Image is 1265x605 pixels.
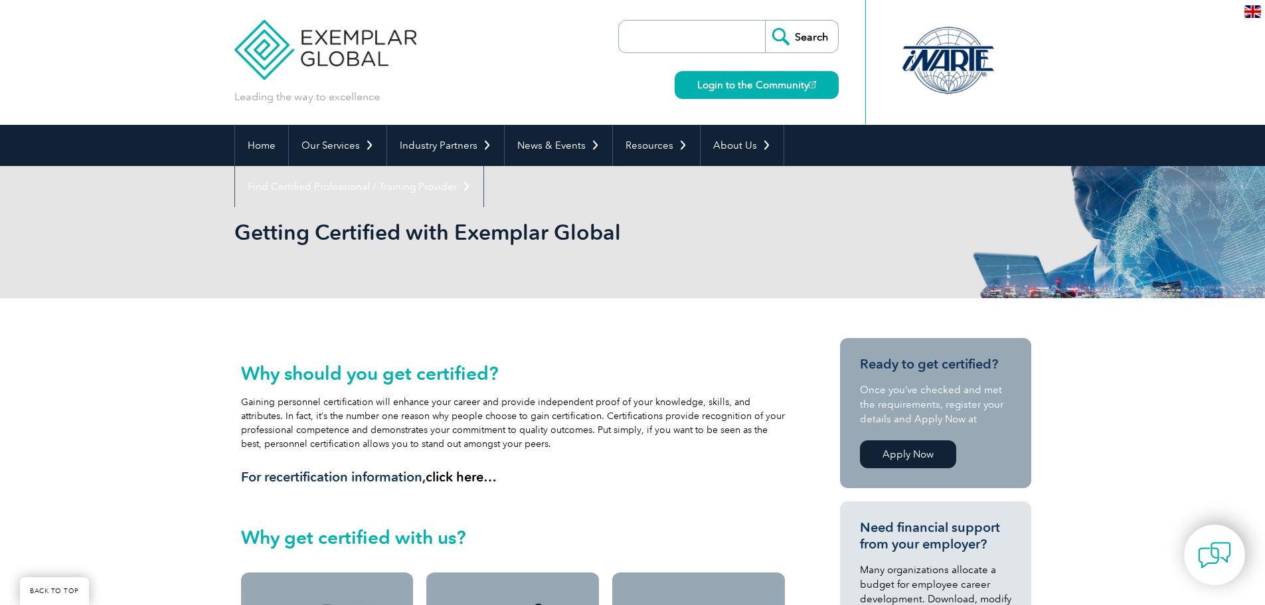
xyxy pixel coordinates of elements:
[860,440,956,468] a: Apply Now
[505,125,612,166] a: News & Events
[241,363,786,485] div: Gaining personnel certification will enhance your career and provide independent proof of your kn...
[241,363,786,384] h2: Why should you get certified?
[860,383,1011,426] p: Once you’ve checked and met the requirements, register your details and Apply Now at
[426,469,497,485] a: click here…
[701,125,784,166] a: About Us
[235,166,483,207] a: Find Certified Professional / Training Provider
[235,125,288,166] a: Home
[20,577,89,605] a: BACK TO TOP
[387,125,504,166] a: Industry Partners
[675,71,839,99] a: Login to the Community
[234,219,744,245] h1: Getting Certified with Exemplar Global
[289,125,386,166] a: Our Services
[1198,539,1231,572] img: contact-chat.png
[765,21,838,52] input: Search
[809,81,816,88] img: open_square.png
[860,356,1011,373] h3: Ready to get certified?
[860,519,1011,553] h3: Need financial support from your employer?
[613,125,700,166] a: Resources
[241,469,786,485] h3: For recertification information,
[241,527,786,548] h2: Why get certified with us?
[234,90,380,104] p: Leading the way to excellence
[1244,5,1261,18] img: en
